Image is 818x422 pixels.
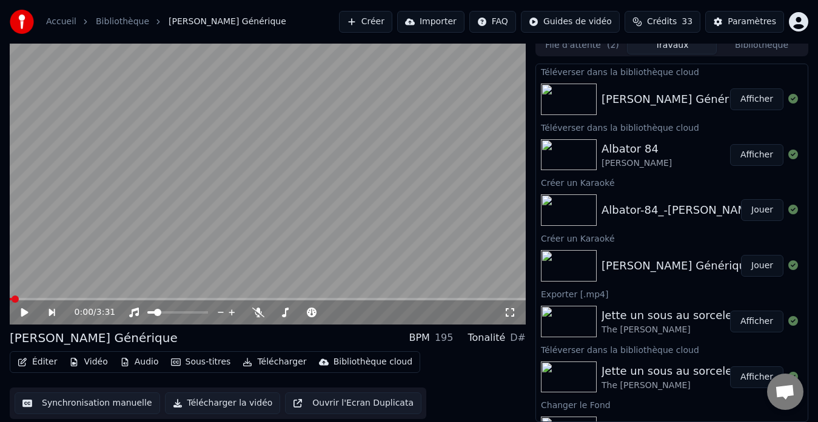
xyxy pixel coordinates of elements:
[602,257,790,274] div: [PERSON_NAME] Générique VF full
[536,64,808,79] div: Téléverser dans la bibliothèque cloud
[607,39,619,51] span: ( 2 )
[409,331,429,345] div: BPM
[75,306,93,318] span: 0:00
[96,16,149,28] a: Bibliothèque
[705,11,784,33] button: Paramètres
[166,354,236,371] button: Sous-titres
[741,199,783,221] button: Jouer
[602,157,672,170] div: [PERSON_NAME]
[602,91,753,108] div: [PERSON_NAME] Générique
[602,307,743,324] div: Jette un sous au sorceleur
[397,11,464,33] button: Importer
[10,10,34,34] img: youka
[741,255,783,277] button: Jouer
[468,331,505,345] div: Tonalité
[536,231,808,245] div: Créer un Karaoké
[602,380,743,392] div: The [PERSON_NAME]
[537,37,627,54] button: File d'attente
[115,354,164,371] button: Audio
[469,11,516,33] button: FAQ
[238,354,311,371] button: Télécharger
[730,311,783,332] button: Afficher
[625,11,700,33] button: Crédits33
[339,11,392,33] button: Créer
[75,306,104,318] div: /
[46,16,286,28] nav: breadcrumb
[46,16,76,28] a: Accueil
[510,331,526,345] div: D#
[334,356,412,368] div: Bibliothèque cloud
[435,331,454,345] div: 195
[602,324,743,336] div: The [PERSON_NAME]
[536,286,808,301] div: Exporter [.mp4]
[647,16,677,28] span: Crédits
[521,11,620,33] button: Guides de vidéo
[15,392,160,414] button: Synchronisation manuelle
[13,354,62,371] button: Éditer
[165,392,281,414] button: Télécharger la vidéo
[536,120,808,134] div: Téléverser dans la bibliothèque cloud
[717,37,806,54] button: Bibliothèque
[730,366,783,388] button: Afficher
[536,397,808,412] div: Changer le Fond
[536,175,808,190] div: Créer un Karaoké
[730,144,783,166] button: Afficher
[602,140,672,157] div: Albator 84
[730,88,783,110] button: Afficher
[169,16,286,28] span: [PERSON_NAME] Générique
[602,363,743,380] div: Jette un sous au sorceleur
[728,16,776,28] div: Paramètres
[767,374,803,410] div: Ouvrir le chat
[64,354,112,371] button: Vidéo
[96,306,115,318] span: 3:31
[682,16,692,28] span: 33
[10,329,178,346] div: [PERSON_NAME] Générique
[536,342,808,357] div: Téléverser dans la bibliothèque cloud
[285,392,421,414] button: Ouvrir l'Ecran Duplicata
[627,37,717,54] button: Travaux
